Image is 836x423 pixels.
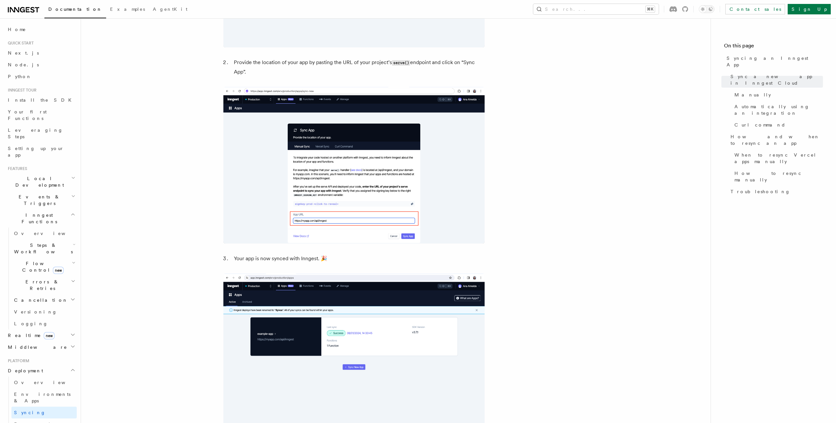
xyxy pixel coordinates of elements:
span: Overview [14,380,81,385]
li: Your app is now synced with Inngest. 🎉 [232,254,485,263]
span: Curl command [734,122,786,128]
a: How and when to resync an app [728,131,823,149]
a: Sync a new app in Inngest Cloud [728,71,823,89]
a: When to resync Vercel apps manually [732,149,823,167]
span: Quick start [5,41,34,46]
span: Setting up your app [8,146,64,158]
a: Install the SDK [5,94,77,106]
a: Syncing an Inngest App [724,52,823,71]
a: Syncing [11,407,77,418]
a: Curl command [732,119,823,131]
button: Search...⌘K [533,4,659,14]
button: Realtimenew [5,330,77,341]
span: Features [5,166,27,171]
span: Home [8,26,26,33]
span: Manually [734,92,771,98]
button: Deployment [5,365,77,377]
span: Inngest tour [5,88,37,93]
a: Overview [11,377,77,388]
h4: On this page [724,42,823,52]
a: Next.js [5,47,77,59]
a: Examples [106,2,149,18]
a: Versioning [11,306,77,318]
span: Python [8,74,32,79]
span: Environments & Apps [14,392,71,403]
a: AgentKit [149,2,191,18]
span: Events & Triggers [5,194,71,207]
span: Overview [14,231,81,236]
img: Sync New App form where you paste your project’s serve endpoint to inform Inngest about the locat... [223,87,485,244]
span: new [44,332,55,339]
span: Syncing an Inngest App [727,55,823,68]
button: Local Development [5,173,77,191]
span: Sync a new app in Inngest Cloud [731,73,823,86]
span: Platform [5,358,29,364]
a: Leveraging Steps [5,124,77,143]
span: Deployment [5,367,43,374]
a: Sign Up [788,4,831,14]
span: new [53,267,64,274]
span: Leveraging Steps [8,127,63,139]
span: Node.js [8,62,39,67]
a: Contact sales [725,4,785,14]
a: Overview [11,228,77,239]
button: Events & Triggers [5,191,77,209]
span: Your first Functions [8,109,47,121]
span: Flow Control [11,260,72,273]
a: Logging [11,318,77,330]
a: Automatically using an integration [732,101,823,119]
span: Middleware [5,344,67,350]
button: Errors & Retries [11,276,77,294]
button: Flow Controlnew [11,258,77,276]
a: Setting up your app [5,143,77,161]
a: Home [5,24,77,35]
li: Provide the location of your app by pasting the URL of your project’s endpoint and click on “Sync... [232,58,485,76]
span: Troubleshooting [731,188,790,195]
button: Inngest Functions [5,209,77,228]
code: serve() [392,60,410,66]
a: Node.js [5,59,77,71]
a: Troubleshooting [728,186,823,197]
span: Examples [110,7,145,12]
span: Steps & Workflows [11,242,73,255]
a: Documentation [44,2,106,18]
a: Environments & Apps [11,388,77,407]
button: Steps & Workflows [11,239,77,258]
span: Logging [14,321,48,326]
span: Syncing [14,410,46,415]
span: Inngest Functions [5,212,71,225]
span: Automatically using an integration [734,103,823,116]
span: Install the SDK [8,97,75,103]
a: Manually [732,89,823,101]
span: Realtime [5,332,55,339]
a: Python [5,71,77,82]
kbd: ⌘K [646,6,655,12]
span: When to resync Vercel apps manually [734,152,823,165]
span: AgentKit [153,7,187,12]
span: Cancellation [11,297,68,303]
span: Local Development [5,175,71,188]
a: Your first Functions [5,106,77,124]
span: How to resync manually [734,170,823,183]
span: Documentation [48,7,102,12]
span: Next.js [8,50,39,56]
div: Inngest Functions [5,228,77,330]
span: Errors & Retries [11,279,71,292]
span: Versioning [14,309,57,314]
a: How to resync manually [732,167,823,186]
button: Toggle dark mode [699,5,715,13]
button: Middleware [5,341,77,353]
button: Cancellation [11,294,77,306]
span: How and when to resync an app [731,133,823,146]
